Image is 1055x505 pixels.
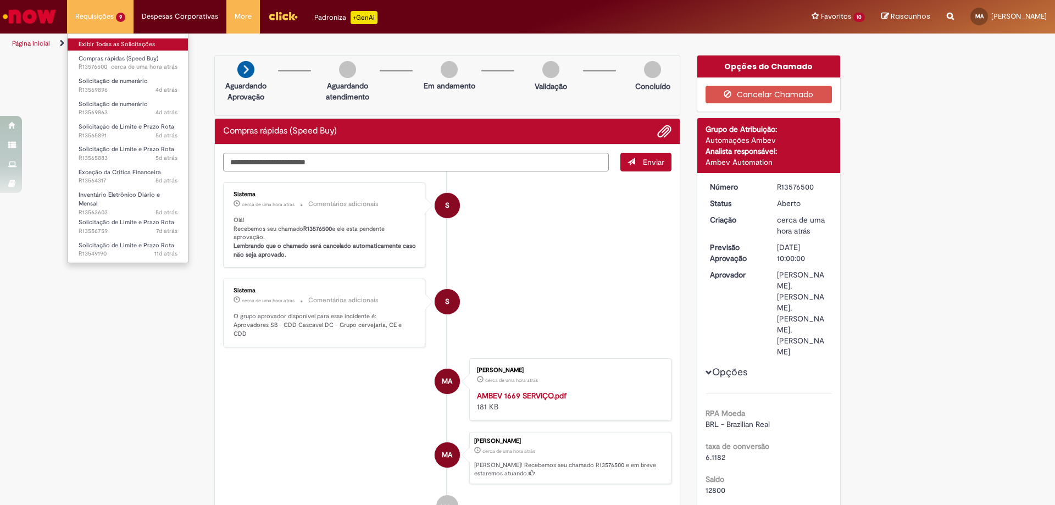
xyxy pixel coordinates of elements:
[79,218,174,226] span: Solicitação de Limite e Prazo Rota
[79,131,177,140] span: R13565891
[697,56,841,77] div: Opções do Chamado
[620,153,671,171] button: Enviar
[68,75,188,96] a: Aberto R13569896 : Solicitação de numerário
[314,11,377,24] div: Padroniza
[339,61,356,78] img: img-circle-grey.png
[234,216,417,259] p: Olá! Recebemos seu chamado e ele esta pendente aprovação.
[477,391,567,401] a: AMBEV 1669 SERVIÇO.pdf
[975,13,984,20] span: MA
[154,249,177,258] span: 11d atrás
[485,377,538,384] span: cerca de uma hora atrás
[435,369,460,394] div: Marcele Cristine Assis
[237,61,254,78] img: arrow-next.png
[777,215,825,236] span: cerca de uma hora atrás
[706,135,832,146] div: Automações Ambev
[821,11,851,22] span: Favoritos
[442,442,452,468] span: MA
[79,154,177,163] span: R13565883
[68,38,188,51] a: Exibir Todas as Solicitações
[474,438,665,445] div: [PERSON_NAME]
[435,442,460,468] div: Marcele Cristine Assis
[79,108,177,117] span: R13569863
[79,241,174,249] span: Solicitação de Limite e Prazo Rota
[234,191,417,198] div: Sistema
[706,485,725,495] span: 12800
[156,176,177,185] span: 5d atrás
[68,98,188,119] a: Aberto R13569863 : Solicitação de numerário
[142,11,218,22] span: Despesas Corporativas
[156,176,177,185] time: 24/09/2025 17:09:50
[156,131,177,140] span: 5d atrás
[79,208,177,217] span: R13563603
[535,81,567,92] p: Validação
[79,63,177,71] span: R13576500
[891,11,930,21] span: Rascunhos
[242,201,295,208] span: cerca de uma hora atrás
[644,61,661,78] img: img-circle-grey.png
[68,121,188,141] a: Aberto R13565891 : Solicitação de Limite e Prazo Rota
[706,474,724,484] b: Saldo
[308,199,379,209] small: Comentários adicionais
[79,100,148,108] span: Solicitação de numerário
[635,81,670,92] p: Concluído
[321,80,374,102] p: Aguardando atendimento
[75,11,114,22] span: Requisições
[111,63,177,71] span: cerca de uma hora atrás
[477,390,660,412] div: 181 KB
[79,123,174,131] span: Solicitação de Limite e Prazo Rota
[706,146,832,157] div: Analista responsável:
[8,34,695,54] ul: Trilhas de página
[643,157,664,167] span: Enviar
[474,461,665,478] p: [PERSON_NAME]! Recebemos seu chamado R13576500 e em breve estaremos atuando.
[706,86,832,103] button: Cancelar Chamado
[706,157,832,168] div: Ambev Automation
[351,11,377,24] p: +GenAi
[1,5,58,27] img: ServiceNow
[991,12,1047,21] span: [PERSON_NAME]
[777,181,828,192] div: R13576500
[242,297,295,304] span: cerca de uma hora atrás
[268,8,298,24] img: click_logo_yellow_360x200.png
[68,167,188,187] a: Aberto R13564317 : Exceção da Crítica Financeira
[156,227,177,235] span: 7d atrás
[445,288,449,315] span: S
[79,145,174,153] span: Solicitação de Limite e Prazo Rota
[79,249,177,258] span: R13549190
[234,287,417,294] div: Sistema
[482,448,535,454] time: 29/09/2025 12:14:27
[706,441,769,451] b: taxa de conversão
[702,269,769,280] dt: Aprovador
[79,86,177,95] span: R13569896
[777,214,828,236] div: 29/09/2025 12:14:27
[777,198,828,209] div: Aberto
[68,143,188,164] a: Aberto R13565883 : Solicitação de Limite e Prazo Rota
[657,124,671,138] button: Adicionar anexos
[435,193,460,218] div: System
[542,61,559,78] img: img-circle-grey.png
[12,39,50,48] a: Página inicial
[477,367,660,374] div: [PERSON_NAME]
[702,214,769,225] dt: Criação
[702,181,769,192] dt: Número
[79,168,161,176] span: Exceção da Crítica Financeira
[223,126,337,136] h2: Compras rápidas (Speed Buy) Histórico de tíquete
[223,432,671,485] li: Marcele Cristine Assis
[706,419,770,429] span: BRL - Brazilian Real
[67,33,188,263] ul: Requisições
[223,153,609,171] textarea: Digite sua mensagem aqui...
[79,77,148,85] span: Solicitação de numerário
[68,217,188,237] a: Aberto R13556759 : Solicitação de Limite e Prazo Rota
[68,189,188,213] a: Aberto R13563603 : Inventário Eletrônico Diário e Mensal
[706,124,832,135] div: Grupo de Atribuição:
[242,201,295,208] time: 29/09/2025 12:14:39
[68,240,188,260] a: Aberto R13549190 : Solicitação de Limite e Prazo Rota
[156,208,177,217] span: 5d atrás
[853,13,865,22] span: 10
[445,192,449,219] span: S
[424,80,475,91] p: Em andamento
[234,242,418,259] b: Lembrando que o chamado será cancelado automaticamente caso não seja aprovado.
[702,242,769,264] dt: Previsão Aprovação
[68,53,188,73] a: Aberto R13576500 : Compras rápidas (Speed Buy)
[881,12,930,22] a: Rascunhos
